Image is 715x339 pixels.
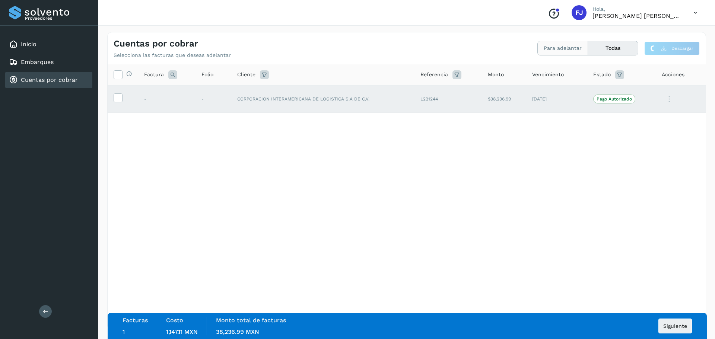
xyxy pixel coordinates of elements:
[414,85,482,113] td: L221244
[597,96,632,102] p: Pago Autorizado
[588,41,638,55] button: Todas
[592,12,682,19] p: FABIAN JESUS MORALES VAZQUEZ
[216,317,286,324] label: Monto total de facturas
[21,58,54,65] a: Embarques
[532,71,564,79] span: Vencimiento
[216,328,259,335] span: 38,236.99 MXN
[201,71,213,79] span: Folio
[166,328,198,335] span: 1,147.11 MXN
[5,72,92,88] div: Cuentas por cobrar
[144,71,164,79] span: Factura
[663,323,687,329] span: Siguiente
[420,71,448,79] span: Referencia
[114,52,231,58] p: Selecciona las facturas que deseas adelantar
[538,41,588,55] button: Para adelantar
[237,71,255,79] span: Cliente
[644,42,700,55] button: Descargar
[662,71,684,79] span: Acciones
[21,76,78,83] a: Cuentas por cobrar
[25,16,89,21] p: Proveedores
[671,45,693,52] span: Descargar
[196,85,232,113] td: -
[658,319,692,333] button: Siguiente
[114,38,198,49] h4: Cuentas por cobrar
[5,36,92,52] div: Inicio
[488,71,504,79] span: Monto
[138,85,196,113] td: -
[482,85,526,113] td: $38,236.99
[166,317,183,324] label: Costo
[5,54,92,70] div: Embarques
[592,6,682,12] p: Hola,
[231,85,414,113] td: CORPORACION INTERAMERICANA DE LOGISTICA S.A DE C.V.
[526,85,587,113] td: [DATE]
[593,71,611,79] span: Estado
[123,317,148,324] label: Facturas
[123,328,125,335] span: 1
[21,41,36,48] a: Inicio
